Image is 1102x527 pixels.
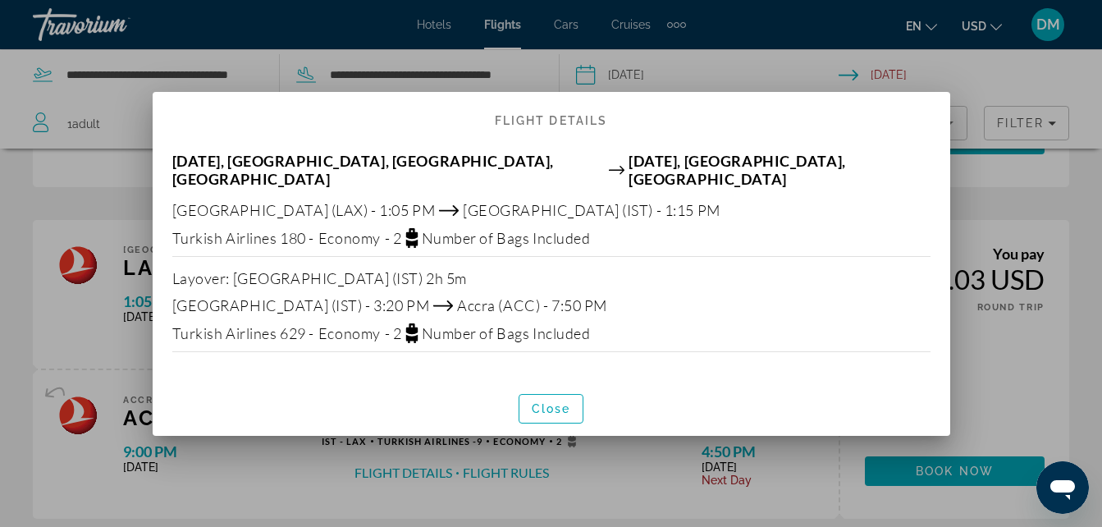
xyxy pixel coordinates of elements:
span: [GEOGRAPHIC_DATA] (IST) - 3:20 PM [172,296,430,314]
iframe: Button to launch messaging window [1036,461,1089,514]
span: [DATE], [GEOGRAPHIC_DATA], [GEOGRAPHIC_DATA] [629,152,930,188]
span: - 2 [385,229,402,247]
span: Economy [318,324,381,342]
h2: Flight Details [153,92,950,135]
span: [DATE], [GEOGRAPHIC_DATA], [GEOGRAPHIC_DATA], [GEOGRAPHIC_DATA] [172,152,605,188]
span: [GEOGRAPHIC_DATA] (LAX) - 1:05 PM [172,201,436,219]
span: Layover [172,269,226,287]
span: Economy [318,229,381,247]
div: Turkish Airlines 629 - [172,323,931,343]
span: Accra (ACC) - 7:50 PM [457,296,607,314]
span: - 2 [385,324,402,342]
span: Number of Bags Included [422,324,591,342]
span: [GEOGRAPHIC_DATA] (IST) - 1:15 PM [463,201,720,219]
button: Close [519,394,584,424]
div: : [GEOGRAPHIC_DATA] (IST) 2h 5m [172,269,931,287]
div: Turkish Airlines 180 - [172,228,931,248]
span: Close [532,402,571,415]
span: Number of Bags Included [422,229,591,247]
